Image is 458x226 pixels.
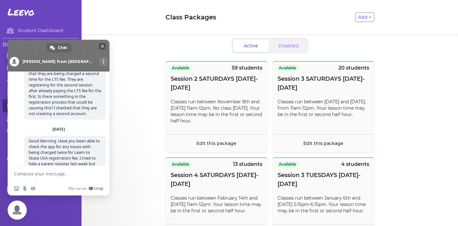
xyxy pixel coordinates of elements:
div: [DATE] [53,127,65,131]
p: 59 students [232,64,262,72]
span: We run on [68,186,87,191]
span: Session 3 SATURDAYS [DATE]-[DATE] [278,74,369,92]
p: 20 students [338,64,369,72]
span: Chat [58,43,67,52]
button: Disabled [271,39,307,52]
p: Classes run between January 6th and [DATE] 5:15pm-6:15pm. Your lesson time may be in the first or... [278,195,369,214]
a: We run onCrisp [68,186,103,191]
span: Good Morning. Have you been able to check the app for any issues with being charged twice for Lea... [29,138,100,178]
button: Add + [355,12,374,22]
a: Register Students [3,150,79,163]
a: Logout [3,183,79,195]
a: Edit this package [196,140,236,146]
span: Crisp [94,186,103,191]
p: 13 students [233,161,262,168]
span: Session 3 TUESDAYS [DATE]-[DATE] [278,171,369,188]
button: Active [233,39,269,52]
a: Edit this package [303,140,343,146]
a: Profile [3,170,79,183]
p: Classes run between November 8th and [DATE] 11am-12pm. No class [DATE]. Your lesson time may be i... [171,99,262,124]
span: Available [276,65,299,71]
a: Calendar [3,49,79,61]
span: Leevo [8,6,34,18]
a: Students [3,112,79,125]
a: Disclosures [3,138,79,150]
span: Available [276,161,299,168]
span: Available [169,65,192,71]
div: More channels [99,58,108,66]
span: Insert an emoji [14,186,19,191]
a: Staff [3,61,79,74]
a: Classes [3,87,79,99]
span: Session 2 SATURDAYS [DATE]-[DATE] [171,74,262,92]
a: Discounts [3,125,79,138]
span: Available [169,161,192,168]
div: Chat [46,43,71,52]
a: Student Dashboard [3,24,79,37]
span: Close chat [99,43,106,50]
span: Audio message [31,186,36,191]
div: Close chat [8,201,27,220]
span: Thank you so much, I have now had a couple more parents email me saying that they are being charg... [29,59,101,116]
span: Session 4 SATURDAYS [DATE]-[DATE] [171,171,262,188]
button: Available59 studentsSession 2 SATURDAYS [DATE]-[DATE]Classes run between November 8th and [DATE] ... [166,61,267,152]
button: Available20 studentsSession 3 SATURDAYS [DATE]-[DATE]Classes run between [DATE] and [DATE]. from ... [272,61,374,152]
textarea: Compose your message... [14,171,89,177]
a: Settings [3,74,79,87]
a: Class Packages [3,99,79,112]
p: 4 students [341,161,369,168]
span: Send a file [22,186,27,191]
h3: Binghamton FSC [3,41,79,49]
p: Classes run between February 14th and [DATE] 11am-12pm. Your lesson time may be in the first or s... [171,195,262,214]
p: Classes run between [DATE] and [DATE]. from 11am-12pm. Your lesson time may be in the first or se... [278,99,369,118]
